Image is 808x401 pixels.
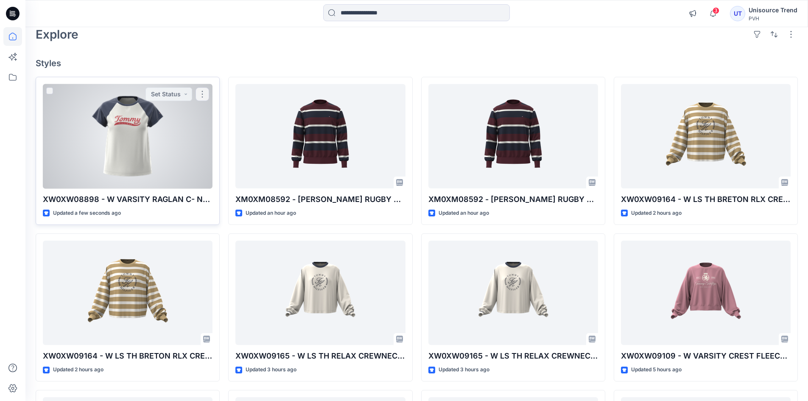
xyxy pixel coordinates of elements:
[621,84,791,189] a: XW0XW09164 - W LS TH BRETON RLX CREWNECK_proto
[53,209,121,218] p: Updated a few seconds ago
[631,209,682,218] p: Updated 2 hours ago
[713,7,719,14] span: 3
[43,241,212,345] a: XW0XW09164 - W LS TH BRETON RLX CREWNECK_proto
[235,84,405,189] a: XM0XM08592 - M RILEY RUGBY STRIPE CREWNECK_proto
[43,350,212,362] p: XW0XW09164 - W LS TH BRETON RLX CREWNECK_proto
[428,241,598,345] a: XW0XW09165 - W LS TH RELAX CREWNECK_proto
[621,193,791,205] p: XW0XW09164 - W LS TH BRETON RLX CREWNECK_proto
[428,193,598,205] p: XM0XM08592 - [PERSON_NAME] RUGBY STRIPE CREWNECK_proto
[749,15,797,22] div: PVH
[428,84,598,189] a: XM0XM08592 - M RILEY RUGBY STRIPE CREWNECK_proto
[36,28,78,41] h2: Explore
[53,365,103,374] p: Updated 2 hours ago
[621,241,791,345] a: XW0XW09109 - W VARSITY CREST FLEECE SWTSHIRT_proto
[36,58,798,68] h4: Styles
[235,350,405,362] p: XW0XW09165 - W LS TH RELAX CREWNECK_proto
[43,193,212,205] p: XW0XW08898 - W VARSITY RAGLAN C- NK SS TEE_3D fit 2
[428,350,598,362] p: XW0XW09165 - W LS TH RELAX CREWNECK_proto
[749,5,797,15] div: Unisource Trend
[730,6,745,21] div: UT
[621,350,791,362] p: XW0XW09109 - W VARSITY CREST FLEECE SWTSHIRT_proto
[246,365,296,374] p: Updated 3 hours ago
[631,365,682,374] p: Updated 5 hours ago
[43,84,212,189] a: XW0XW08898 - W VARSITY RAGLAN C- NK SS TEE_3D fit 2
[439,365,489,374] p: Updated 3 hours ago
[246,209,296,218] p: Updated an hour ago
[235,241,405,345] a: XW0XW09165 - W LS TH RELAX CREWNECK_proto
[439,209,489,218] p: Updated an hour ago
[235,193,405,205] p: XM0XM08592 - [PERSON_NAME] RUGBY STRIPE CREWNECK_proto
